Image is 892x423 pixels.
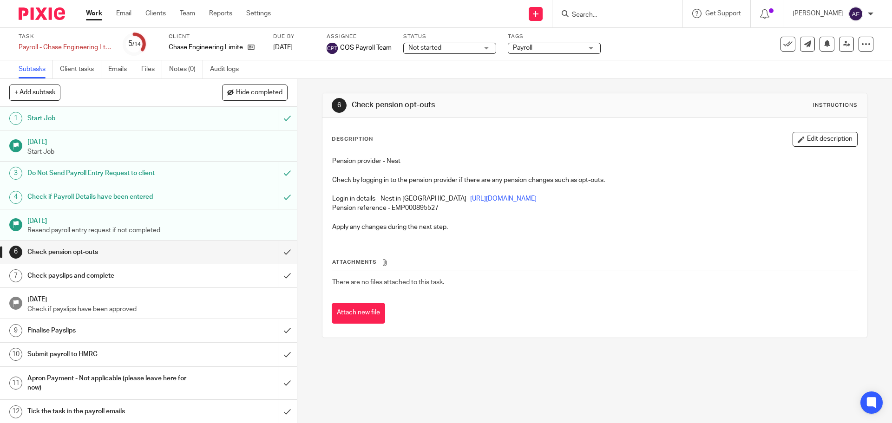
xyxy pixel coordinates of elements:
[327,33,392,40] label: Assignee
[332,156,857,166] p: Pension provider - Nest
[222,85,288,100] button: Hide completed
[332,194,857,203] p: Login in details - Nest in [GEOGRAPHIC_DATA] -
[408,45,441,51] span: Not started
[571,11,655,20] input: Search
[169,43,243,52] p: Chase Engineering Limited
[340,43,392,52] span: COS Payroll Team
[9,377,22,390] div: 11
[180,9,195,18] a: Team
[513,45,532,51] span: Payroll
[169,60,203,78] a: Notes (0)
[9,85,60,100] button: + Add subtask
[9,246,22,259] div: 6
[27,269,188,283] h1: Check payslips and complete
[236,89,282,97] span: Hide completed
[27,226,288,235] p: Resend payroll entry request if not completed
[332,136,373,143] p: Description
[145,9,166,18] a: Clients
[246,9,271,18] a: Settings
[209,9,232,18] a: Reports
[27,324,188,338] h1: Finalise Payslips
[793,9,844,18] p: [PERSON_NAME]
[60,60,101,78] a: Client tasks
[332,203,857,213] p: Pension reference - EMP000895527
[9,191,22,204] div: 4
[27,305,288,314] p: Check if payslips have been approved
[848,7,863,21] img: svg%3E
[273,33,315,40] label: Due by
[141,60,162,78] a: Files
[9,405,22,418] div: 12
[27,245,188,259] h1: Check pension opt-outs
[793,132,858,147] button: Edit description
[332,176,857,185] p: Check by logging in to the pension provider if there are any pension changes such as opt-outs.
[332,222,857,232] p: Apply any changes during the next step.
[813,102,858,109] div: Instructions
[9,112,22,125] div: 1
[19,43,111,52] div: Payroll - Chase Engineering Ltd - BrightPay Cloud - Payday Last Friday of the month - September 2025
[27,214,288,226] h1: [DATE]
[27,166,188,180] h1: Do Not Send Payroll Entry Request to client
[27,135,288,147] h1: [DATE]
[210,60,246,78] a: Audit logs
[86,9,102,18] a: Work
[116,9,131,18] a: Email
[9,167,22,180] div: 3
[19,7,65,20] img: Pixie
[705,10,741,17] span: Get Support
[352,100,615,110] h1: Check pension opt-outs
[19,33,111,40] label: Task
[19,43,111,52] div: Payroll - Chase Engineering Ltd - BrightPay Cloud - Payday [DATE] of the month - [DATE]
[327,43,338,54] img: svg%3E
[27,111,188,125] h1: Start Job
[332,303,385,324] button: Attach new file
[19,60,53,78] a: Subtasks
[132,42,141,47] small: /14
[9,348,22,361] div: 10
[27,293,288,304] h1: [DATE]
[108,60,134,78] a: Emails
[128,39,141,49] div: 5
[403,33,496,40] label: Status
[27,190,188,204] h1: Check if Payroll Details have been entered
[470,195,537,202] a: [URL][DOMAIN_NAME]
[27,371,188,395] h1: Apron Payment - Not applicable (please leave here for now)
[332,260,377,265] span: Attachments
[273,44,293,51] span: [DATE]
[27,147,288,156] p: Start Job
[169,33,262,40] label: Client
[27,347,188,361] h1: Submit payroll to HMRC
[9,324,22,337] div: 9
[332,279,444,286] span: There are no files attached to this task.
[332,98,347,113] div: 6
[9,269,22,282] div: 7
[27,404,188,418] h1: Tick the task in the payroll emails
[508,33,601,40] label: Tags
